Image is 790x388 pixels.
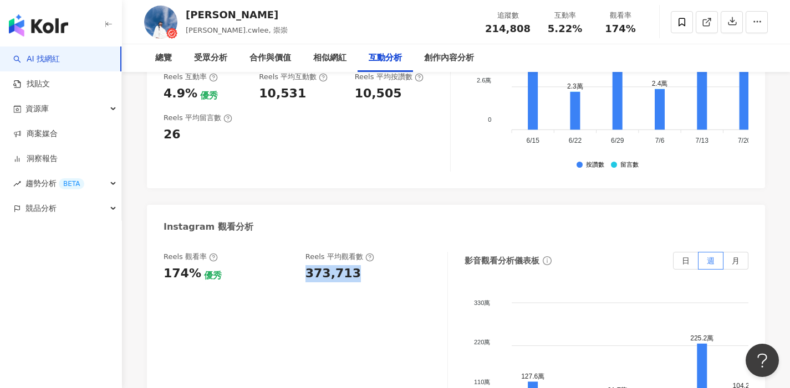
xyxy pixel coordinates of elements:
[465,255,539,267] div: 影音觀看分析儀表板
[313,51,346,65] div: 相似網紅
[424,51,474,65] div: 創作內容分析
[13,128,58,139] a: 商案媒合
[355,85,402,102] div: 10,505
[164,265,201,282] div: 174%
[13,153,58,164] a: 洞察報告
[249,51,291,65] div: 合作與價值
[164,221,253,233] div: Instagram 觀看分析
[485,10,531,21] div: 追蹤數
[305,265,361,282] div: 373,713
[474,379,490,385] tspan: 110萬
[477,77,491,84] tspan: 2.6萬
[26,171,84,196] span: 趨勢分析
[259,85,306,102] div: 10,531
[695,137,709,145] tspan: 7/13
[186,26,288,34] span: [PERSON_NAME].cwlee, 崇崇
[13,180,21,188] span: rise
[548,23,582,34] span: 5.22%
[26,196,57,221] span: 競品分析
[746,344,779,377] iframe: Help Scout Beacon - Open
[164,72,218,82] div: Reels 互動率
[26,96,49,121] span: 資源庫
[13,54,60,65] a: searchAI 找網紅
[144,6,177,39] img: KOL Avatar
[655,137,664,145] tspan: 7/6
[605,23,636,34] span: 174%
[59,178,84,189] div: BETA
[164,113,232,123] div: Reels 平均留言數
[13,79,50,90] a: 找貼文
[541,255,553,267] span: info-circle
[204,270,222,282] div: 優秀
[355,72,424,82] div: Reels 平均按讚數
[682,256,690,265] span: 日
[369,51,402,65] div: 互動分析
[474,299,490,306] tspan: 330萬
[474,339,490,345] tspan: 220萬
[164,126,181,143] div: 26
[305,252,374,262] div: Reels 平均觀看數
[599,10,641,21] div: 觀看率
[586,162,604,169] div: 按讚數
[526,137,539,145] tspan: 6/15
[9,14,68,37] img: logo
[544,10,586,21] div: 互動率
[732,256,740,265] span: 月
[259,72,328,82] div: Reels 平均互動數
[485,23,531,34] span: 214,808
[568,137,582,145] tspan: 6/22
[194,51,227,65] div: 受眾分析
[707,256,715,265] span: 週
[164,85,197,102] div: 4.9%
[488,117,491,123] tspan: 0
[155,51,172,65] div: 總覽
[611,137,624,145] tspan: 6/29
[620,162,639,169] div: 留言數
[737,137,751,145] tspan: 7/20
[186,8,288,22] div: [PERSON_NAME]
[200,90,218,102] div: 優秀
[164,252,218,262] div: Reels 觀看率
